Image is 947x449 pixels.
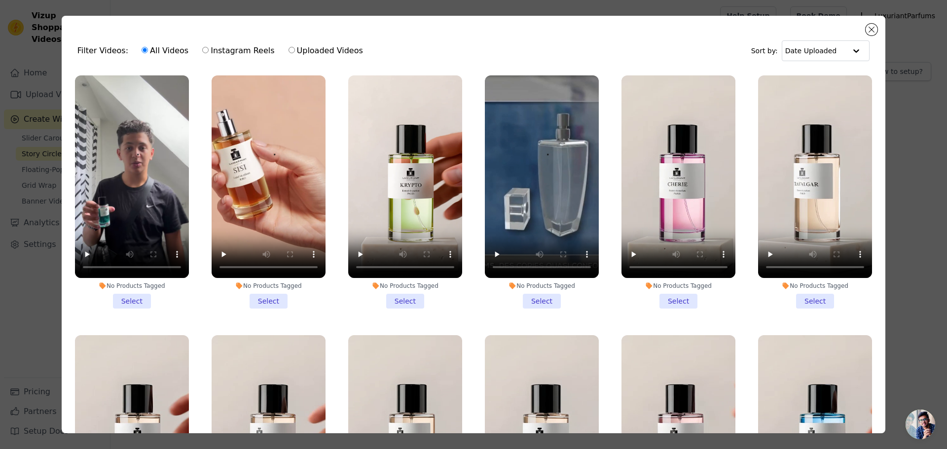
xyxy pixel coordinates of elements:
label: Instagram Reels [202,44,275,57]
div: Filter Videos: [77,39,368,62]
div: No Products Tagged [212,282,326,290]
a: Ouvrir le chat [906,410,935,439]
div: No Products Tagged [758,282,872,290]
div: Sort by: [751,40,870,61]
div: No Products Tagged [75,282,189,290]
button: Close modal [866,24,877,35]
div: No Products Tagged [485,282,599,290]
label: Uploaded Videos [288,44,364,57]
div: No Products Tagged [621,282,735,290]
div: No Products Tagged [348,282,462,290]
label: All Videos [141,44,189,57]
